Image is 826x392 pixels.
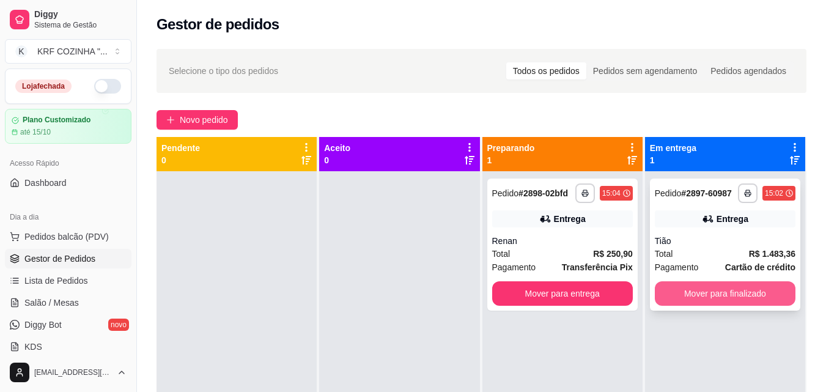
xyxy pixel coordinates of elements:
span: K [15,45,28,57]
button: Mover para entrega [492,281,633,306]
div: Entrega [717,213,748,225]
p: Preparando [487,142,535,154]
span: Total [655,247,673,261]
p: 1 [650,154,696,166]
div: Renan [492,235,633,247]
span: Pagamento [655,261,699,274]
div: Dia a dia [5,207,131,227]
span: Diggy Bot [24,319,62,331]
p: 0 [324,154,350,166]
div: Todos os pedidos [506,62,586,80]
button: Novo pedido [157,110,238,130]
h2: Gestor de pedidos [157,15,279,34]
span: [EMAIL_ADDRESS][DOMAIN_NAME] [34,368,112,377]
span: KDS [24,341,42,353]
a: Lista de Pedidos [5,271,131,290]
p: 0 [161,154,200,166]
p: Aceito [324,142,350,154]
div: 15:04 [602,188,621,198]
span: Diggy [34,9,127,20]
button: Mover para finalizado [655,281,795,306]
span: Pedido [492,188,519,198]
strong: Cartão de crédito [725,262,795,272]
div: Acesso Rápido [5,153,131,173]
strong: # 2897-60987 [681,188,732,198]
span: Dashboard [24,177,67,189]
a: Gestor de Pedidos [5,249,131,268]
strong: R$ 1.483,36 [749,249,795,259]
a: Diggy Botnovo [5,315,131,335]
div: Pedidos sem agendamento [586,62,704,80]
a: DiggySistema de Gestão [5,5,131,34]
p: Em entrega [650,142,696,154]
div: Tião [655,235,795,247]
div: Loja fechada [15,80,72,93]
strong: # 2898-02bfd [518,188,568,198]
div: Entrega [554,213,586,225]
div: KRF COZINHA " ... [37,45,108,57]
span: plus [166,116,175,124]
p: 1 [487,154,535,166]
p: Pendente [161,142,200,154]
span: Salão / Mesas [24,297,79,309]
span: Total [492,247,511,261]
article: até 15/10 [20,127,51,137]
span: Sistema de Gestão [34,20,127,30]
strong: Transferência Pix [562,262,633,272]
strong: R$ 250,90 [593,249,633,259]
span: Novo pedido [180,113,228,127]
article: Plano Customizado [23,116,90,125]
div: 15:02 [765,188,783,198]
span: Gestor de Pedidos [24,253,95,265]
button: Pedidos balcão (PDV) [5,227,131,246]
span: Pagamento [492,261,536,274]
button: [EMAIL_ADDRESS][DOMAIN_NAME] [5,358,131,387]
span: Pedidos balcão (PDV) [24,231,109,243]
span: Pedido [655,188,682,198]
a: Plano Customizadoaté 15/10 [5,109,131,144]
button: Select a team [5,39,131,64]
a: Dashboard [5,173,131,193]
span: Lista de Pedidos [24,275,88,287]
div: Pedidos agendados [704,62,793,80]
button: Alterar Status [94,79,121,94]
span: Selecione o tipo dos pedidos [169,64,278,78]
a: KDS [5,337,131,357]
a: Salão / Mesas [5,293,131,312]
